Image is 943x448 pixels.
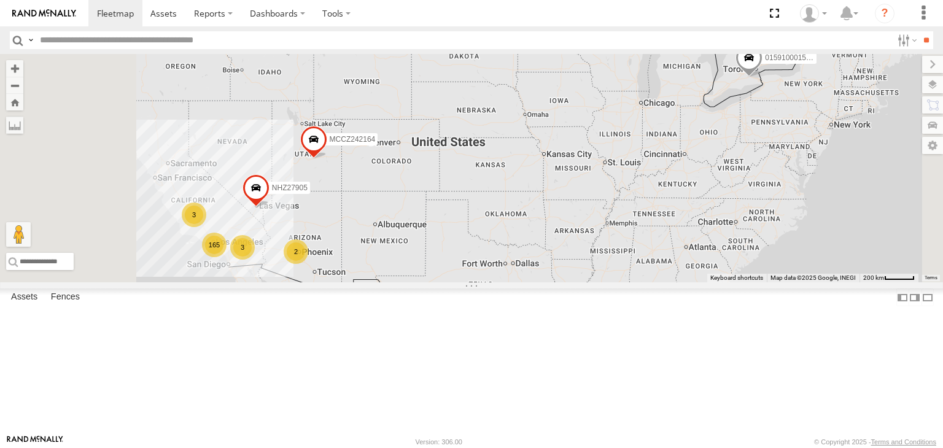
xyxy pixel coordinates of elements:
button: Keyboard shortcuts [710,274,763,282]
label: Search Filter Options [893,31,919,49]
div: 165 [202,233,227,257]
button: Zoom out [6,77,23,94]
span: MCCZ242164 [330,135,376,144]
label: Assets [5,289,44,306]
div: Version: 306.00 [416,438,462,446]
label: Dock Summary Table to the Left [896,288,909,306]
label: Dock Summary Table to the Right [909,288,921,306]
div: 3 [230,235,255,260]
div: © Copyright 2025 - [814,438,936,446]
div: 3 [182,203,206,227]
div: Zulema McIntosch [796,4,831,23]
span: 015910001545733 [765,53,826,62]
label: Search Query [26,31,36,49]
img: rand-logo.svg [12,9,76,18]
span: 200 km [863,274,884,281]
button: Drag Pegman onto the map to open Street View [6,222,31,247]
button: Zoom in [6,60,23,77]
a: Visit our Website [7,436,63,448]
label: Measure [6,117,23,134]
button: Zoom Home [6,94,23,110]
a: Terms (opens in new tab) [925,276,937,280]
span: Map data ©2025 Google, INEGI [770,274,856,281]
div: 2 [284,239,308,264]
label: Fences [45,289,86,306]
button: Map Scale: 200 km per 46 pixels [860,274,918,282]
i: ? [875,4,894,23]
a: Terms and Conditions [871,438,936,446]
label: Hide Summary Table [922,288,934,306]
label: Map Settings [922,137,943,154]
span: NHZ27905 [272,183,308,192]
